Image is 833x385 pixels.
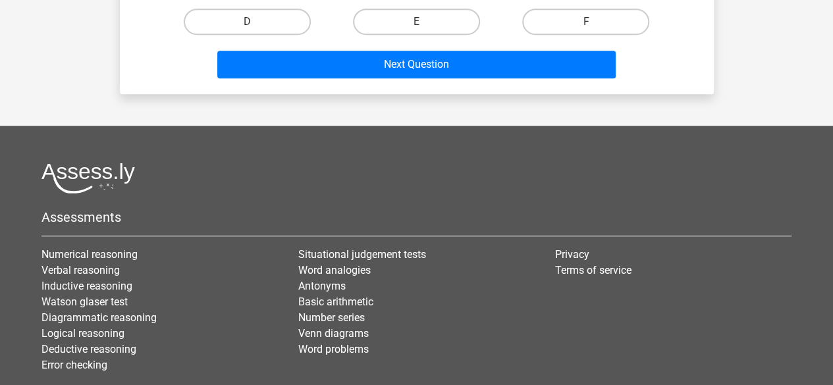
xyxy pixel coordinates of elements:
a: Situational judgement tests [298,248,426,261]
a: Error checking [41,359,107,371]
a: Word analogies [298,264,371,276]
a: Number series [298,311,365,324]
a: Deductive reasoning [41,343,136,355]
a: Word problems [298,343,369,355]
button: Next Question [217,51,616,78]
a: Privacy [554,248,589,261]
a: Numerical reasoning [41,248,138,261]
a: Verbal reasoning [41,264,120,276]
a: Basic arithmetic [298,295,373,308]
a: Inductive reasoning [41,280,132,292]
label: F [522,9,649,35]
a: Watson glaser test [41,295,128,308]
a: Antonyms [298,280,346,292]
a: Logical reasoning [41,327,124,340]
img: Assessly logo [41,163,135,193]
h5: Assessments [41,209,792,225]
a: Diagrammatic reasoning [41,311,157,324]
a: Terms of service [554,264,631,276]
a: Venn diagrams [298,327,369,340]
label: E [353,9,480,35]
label: D [184,9,311,35]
